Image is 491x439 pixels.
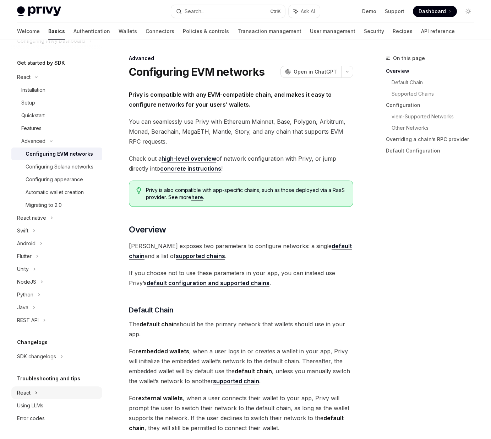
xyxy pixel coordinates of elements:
[119,23,137,40] a: Wallets
[11,160,102,173] a: Configuring Solana networks
[463,6,474,17] button: Toggle dark mode
[386,100,480,111] a: Configuration
[129,241,353,261] span: [PERSON_NAME] exposes two parameters to configure networks: a single and a list of .
[129,346,353,386] span: For , when a user logs in or creates a wallet in your app, Privy will initialize the embedded wal...
[301,8,315,15] span: Ask AI
[146,187,346,201] span: Privy is also compatible with app-specific chains, such as those deployed via a RaaS provider. Se...
[26,162,93,171] div: Configuring Solana networks
[11,109,102,122] a: Quickstart
[129,91,332,108] strong: Privy is compatible with any EVM-compatible chain, and makes it easy to configure networks for yo...
[17,6,61,16] img: light logo
[129,268,353,288] span: If you choose not to use these parameters in your app, you can instead use Privy’s .
[17,226,28,235] div: Swift
[17,338,48,347] h5: Changelogs
[294,68,337,75] span: Open in ChatGPT
[26,175,83,184] div: Configuring appearance
[280,66,341,78] button: Open in ChatGPT
[140,321,177,328] strong: default chain
[238,23,301,40] a: Transaction management
[386,65,480,77] a: Overview
[413,6,457,17] a: Dashboard
[11,173,102,186] a: Configuring appearance
[392,122,480,134] a: Other Networks
[17,401,43,410] div: Using LLMs
[392,88,480,100] a: Supported Chains
[17,389,31,397] div: React
[176,252,225,260] a: supported chains
[17,352,56,361] div: SDK changelogs
[270,9,281,14] span: Ctrl K
[129,393,353,433] span: For , when a user connects their wallet to your app, Privy will prompt the user to switch their n...
[11,122,102,135] a: Features
[21,124,42,133] div: Features
[48,23,65,40] a: Basics
[136,187,141,194] svg: Tip
[183,23,229,40] a: Policies & controls
[176,252,225,259] strong: supported chains
[386,145,480,156] a: Default Configuration
[147,279,269,287] a: default configuration and supported chains
[185,7,204,16] div: Search...
[26,201,62,209] div: Migrating to 2.0
[11,199,102,212] a: Migrating to 2.0
[393,54,425,63] span: On this page
[17,59,65,67] h5: Get started by SDK
[129,55,353,62] div: Advanced
[171,5,285,18] button: Search...CtrlK
[213,378,259,385] strong: supported chain
[393,23,413,40] a: Recipes
[129,305,174,315] span: Default Chain
[21,86,45,94] div: Installation
[17,414,45,423] div: Error codes
[11,412,102,425] a: Error codes
[419,8,446,15] span: Dashboard
[162,155,216,162] a: high-level overview
[17,374,80,383] h5: Troubleshooting and tips
[17,316,39,325] div: REST API
[17,303,28,312] div: Java
[17,252,32,261] div: Flutter
[11,96,102,109] a: Setup
[392,77,480,88] a: Default Chain
[138,395,183,402] strong: external wallets
[17,265,29,273] div: Unity
[385,8,404,15] a: Support
[17,278,36,286] div: NodeJS
[191,194,203,200] a: here
[26,150,93,158] div: Configuring EVM networks
[129,154,353,173] span: Check out a of network configuration with Privy, or jump directly into !
[138,348,189,355] strong: embedded wallets
[310,23,355,40] a: User management
[421,23,455,40] a: API reference
[129,224,166,235] span: Overview
[129,319,353,339] span: The should be the primary network that wallets should use in your app.
[17,239,36,248] div: Android
[17,214,46,222] div: React native
[21,111,45,120] div: Quickstart
[129,65,264,78] h1: Configuring EVM networks
[17,290,33,299] div: Python
[213,378,259,385] a: supported chain
[11,186,102,199] a: Automatic wallet creation
[26,188,84,197] div: Automatic wallet creation
[160,165,221,172] a: concrete instructions
[11,399,102,412] a: Using LLMs
[146,23,174,40] a: Connectors
[235,368,272,375] strong: default chain
[17,23,40,40] a: Welcome
[392,111,480,122] a: viem-Supported Networks
[364,23,384,40] a: Security
[11,84,102,96] a: Installation
[21,137,45,145] div: Advanced
[289,5,320,18] button: Ask AI
[362,8,376,15] a: Demo
[11,148,102,160] a: Configuring EVM networks
[386,134,480,145] a: Overriding a chain’s RPC provider
[21,98,35,107] div: Setup
[129,117,353,146] span: You can seamlessly use Privy with Ethereum Mainnet, Base, Polygon, Arbitrum, Monad, Berachain, Me...
[17,73,31,81] div: React
[73,23,110,40] a: Authentication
